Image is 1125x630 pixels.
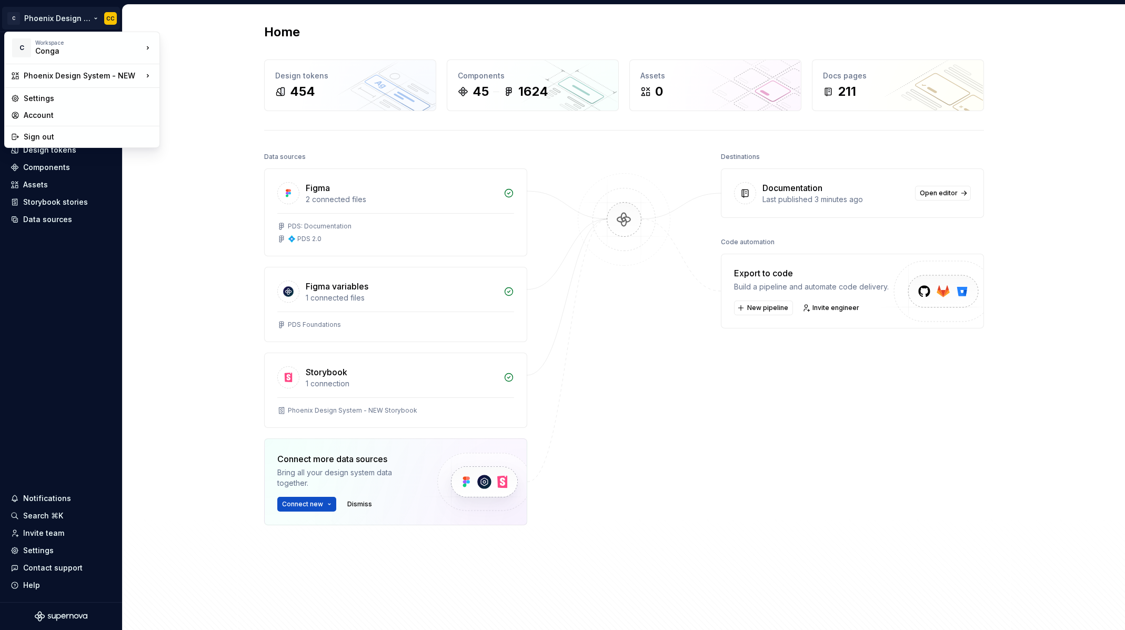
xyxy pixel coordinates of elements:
[35,39,143,46] div: Workspace
[12,38,31,57] div: C
[24,93,153,104] div: Settings
[24,110,153,121] div: Account
[24,71,143,81] div: Phoenix Design System - NEW
[35,46,125,56] div: Conga
[24,132,153,142] div: Sign out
